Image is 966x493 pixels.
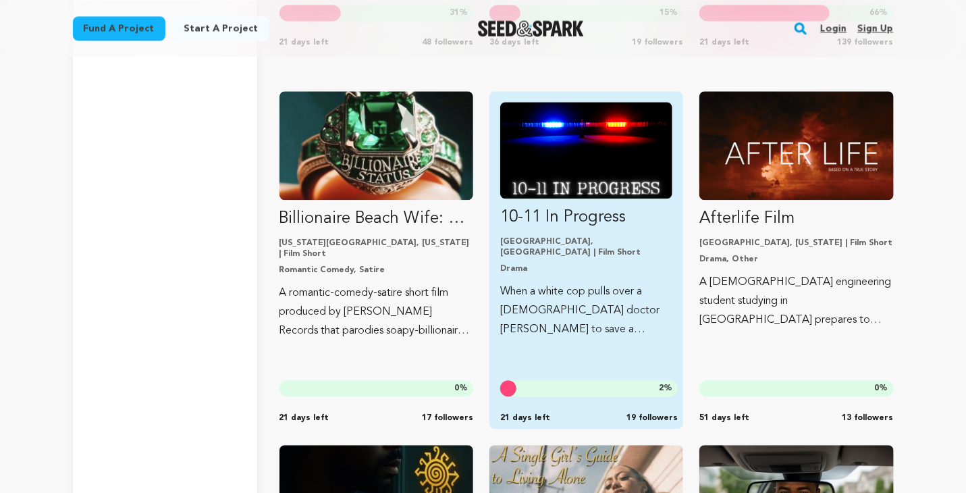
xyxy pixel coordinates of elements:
[454,383,468,394] span: %
[699,208,893,230] p: Afterlife Film
[857,18,893,39] a: Sign up
[699,273,893,330] p: A [DEMOGRAPHIC_DATA] engineering student studying in [GEOGRAPHIC_DATA] prepares to commit a suici...
[279,238,473,259] p: [US_STATE][GEOGRAPHIC_DATA], [US_STATE] | Film Short
[279,91,473,340] a: Fund Billionaire Beach Wife: A Sevier Records Film
[279,265,473,276] p: Romantic Comedy, Satire
[699,413,749,423] span: 51 days left
[500,207,672,228] p: 10-11 In Progress
[875,384,880,392] span: 0
[500,263,672,274] p: Drama
[73,16,165,41] a: Fund a project
[659,383,672,394] span: %
[279,284,473,340] p: A romantic-comedy-satire short film produced by [PERSON_NAME] Records that parodies soapy-billion...
[626,413,678,423] span: 19 followers
[699,91,893,330] a: Fund Afterlife Film
[699,238,893,249] p: [GEOGRAPHIC_DATA], [US_STATE] | Film Short
[875,383,888,394] span: %
[699,254,893,265] p: Drama, Other
[500,413,550,423] span: 21 days left
[659,384,664,392] span: 2
[173,16,269,41] a: Start a project
[820,18,847,39] a: Login
[500,282,672,339] p: When a white cop pulls over a [DEMOGRAPHIC_DATA] doctor [PERSON_NAME] to save a pregnant woman in...
[478,20,584,36] img: Seed&Spark Logo Dark Mode
[454,384,459,392] span: 0
[478,20,584,36] a: Seed&Spark Homepage
[279,208,473,230] p: Billionaire Beach Wife: A [PERSON_NAME] Records Film
[279,413,329,423] span: 21 days left
[500,102,672,339] a: Fund 10-11 In Progress
[500,236,672,258] p: [GEOGRAPHIC_DATA], [GEOGRAPHIC_DATA] | Film Short
[422,413,473,423] span: 17 followers
[842,413,894,423] span: 13 followers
